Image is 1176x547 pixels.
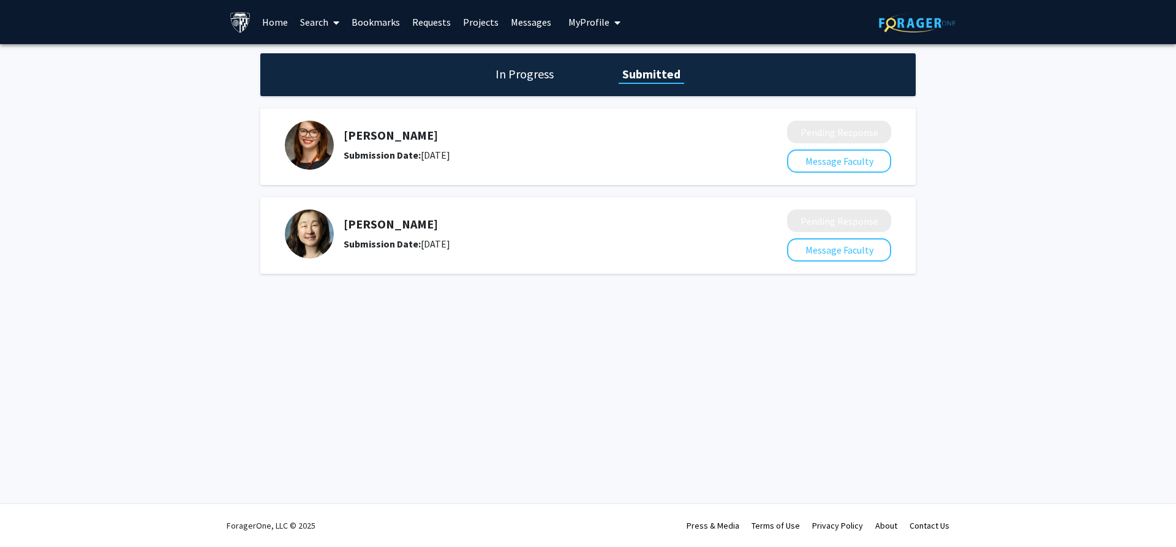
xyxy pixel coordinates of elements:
[9,492,52,538] iframe: Chat
[812,520,863,531] a: Privacy Policy
[227,504,315,547] div: ForagerOne, LLC © 2025
[492,66,557,83] h1: In Progress
[787,155,891,167] a: Message Faculty
[285,209,334,258] img: Profile Picture
[344,217,722,232] h5: [PERSON_NAME]
[344,236,722,251] div: [DATE]
[230,12,251,33] img: Johns Hopkins University Logo
[910,520,949,531] a: Contact Us
[879,13,956,32] img: ForagerOne Logo
[344,148,722,162] div: [DATE]
[687,520,739,531] a: Press & Media
[294,1,345,43] a: Search
[457,1,505,43] a: Projects
[345,1,406,43] a: Bookmarks
[752,520,800,531] a: Terms of Use
[619,66,684,83] h1: Submitted
[406,1,457,43] a: Requests
[568,16,609,28] span: My Profile
[344,149,421,161] b: Submission Date:
[787,209,891,232] button: Pending Response
[344,238,421,250] b: Submission Date:
[787,121,891,143] button: Pending Response
[787,149,891,173] button: Message Faculty
[285,121,334,170] img: Profile Picture
[344,128,722,143] h5: [PERSON_NAME]
[256,1,294,43] a: Home
[505,1,557,43] a: Messages
[787,238,891,262] button: Message Faculty
[875,520,897,531] a: About
[787,244,891,256] a: Message Faculty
